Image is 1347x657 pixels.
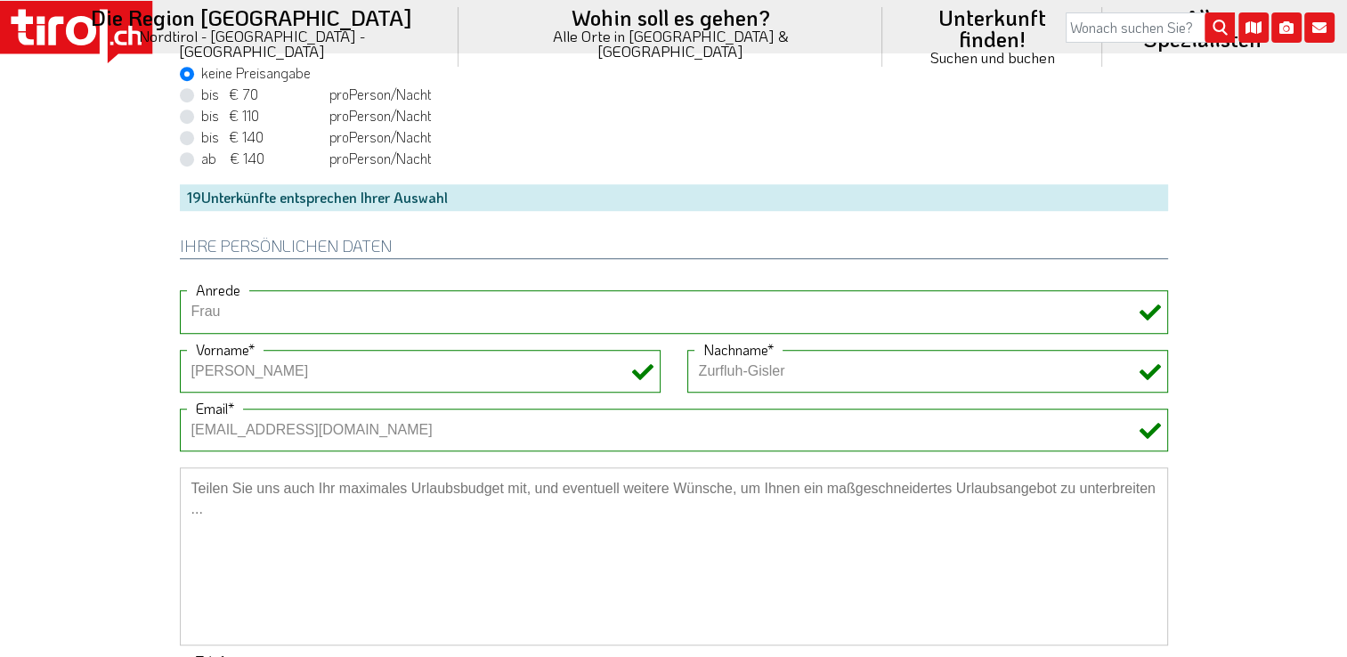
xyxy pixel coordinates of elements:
span: 19 [187,188,201,207]
label: pro /Nacht [201,85,432,104]
label: pro /Nacht [201,127,432,147]
em: Person [349,85,391,103]
span: bis € 110 [201,106,326,126]
small: Suchen und buchen [904,50,1081,65]
em: Person [349,149,391,167]
div: Unterkünfte entsprechen Ihrer Auswahl [180,184,1168,211]
span: ab € 140 [201,149,326,168]
small: Nordtirol - [GEOGRAPHIC_DATA] - [GEOGRAPHIC_DATA] [66,28,437,59]
i: Kontakt [1304,12,1335,43]
small: Alle Orte in [GEOGRAPHIC_DATA] & [GEOGRAPHIC_DATA] [480,28,861,59]
span: bis € 140 [201,127,326,147]
i: Karte öffnen [1238,12,1269,43]
em: Person [349,127,391,146]
input: Wonach suchen Sie? [1066,12,1235,43]
i: Fotogalerie [1271,12,1302,43]
label: pro /Nacht [201,149,432,168]
span: bis € 70 [201,85,326,104]
h2: Ihre persönlichen Daten [180,238,1168,259]
em: Person [349,106,391,125]
label: pro /Nacht [201,106,432,126]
